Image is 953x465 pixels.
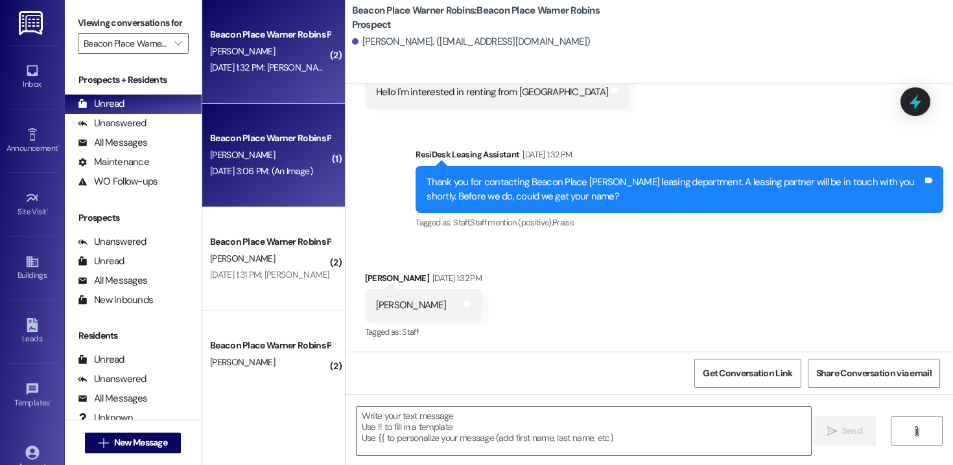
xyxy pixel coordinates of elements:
div: WO Follow-ups [78,175,158,188]
span: • [58,142,60,151]
div: Unknown [78,411,133,425]
div: [DATE] 12:03 PM: [PERSON_NAME] [210,372,338,384]
div: All Messages [78,392,147,405]
button: Share Conversation via email [808,359,940,388]
span: Praise [552,217,574,228]
img: ResiDesk Logo [19,11,45,35]
span: New Message [114,436,167,449]
div: Prospects + Residents [65,73,202,87]
span: Staff , [453,217,470,228]
i:  [827,426,837,437]
div: Unanswered [78,372,147,386]
div: Maintenance [78,155,149,169]
a: Templates • [6,378,58,413]
div: All Messages [78,136,147,150]
span: [PERSON_NAME] [210,45,275,57]
div: All Messages [78,274,147,288]
i:  [174,38,182,49]
span: [PERSON_NAME] [210,356,275,368]
div: Beacon Place Warner Robins Prospect [210,339,330,352]
a: Buildings [6,251,58,286]
div: [PERSON_NAME] [376,299,446,312]
div: ResiDesk Leasing Assistant [416,148,943,166]
div: [DATE] 3:06 PM: (An Image) [210,165,312,177]
span: • [47,205,49,214]
button: Get Conversation Link [694,359,801,388]
div: Unanswered [78,117,147,130]
button: Send [814,416,877,446]
div: Residents [65,329,202,343]
a: Leads [6,314,58,349]
div: Beacon Place Warner Robins Prospect [210,28,330,41]
div: [DATE] 1:32 PM [519,148,572,161]
div: Thank you for contacting Beacon Place [PERSON_NAME] leasing department. A leasing partner will be... [427,176,923,203]
span: Staff mention (positive) , [470,217,552,228]
span: Staff [402,326,418,337]
div: [DATE] 1:32 PM: [PERSON_NAME] [210,62,332,73]
div: [DATE] 1:32 PM [429,271,482,285]
div: Unread [78,97,124,111]
b: Beacon Place Warner Robins: Beacon Place Warner Robins Prospect [352,4,611,32]
i:  [912,426,921,437]
div: Tagged as: [365,323,482,341]
div: [PERSON_NAME] [365,271,482,289]
div: Unread [78,255,124,268]
div: Unread [78,353,124,367]
div: Unanswered [78,235,147,249]
span: Send [842,424,862,438]
button: New Message [85,433,181,453]
span: Get Conversation Link [703,367,792,380]
div: Tagged as: [416,213,943,232]
div: [DATE] 1:31 PM: [PERSON_NAME] [210,269,329,280]
div: Prospects [65,211,202,225]
span: • [50,396,52,405]
input: All communities [84,33,168,54]
div: [PERSON_NAME]. ([EMAIL_ADDRESS][DOMAIN_NAME]) [352,35,591,49]
div: Beacon Place Warner Robins Prospect [210,131,330,145]
div: Beacon Place Warner Robins Prospect [210,235,330,249]
i:  [99,438,108,448]
span: Share Conversation via email [816,367,932,380]
a: Inbox [6,60,58,95]
span: [PERSON_NAME] [210,149,275,161]
a: Site Visit • [6,187,58,222]
div: New Inbounds [78,293,153,307]
label: Viewing conversations for [78,13,189,33]
div: Hello I'm interested in renting from [GEOGRAPHIC_DATA] [376,85,609,99]
span: [PERSON_NAME] [210,253,275,264]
